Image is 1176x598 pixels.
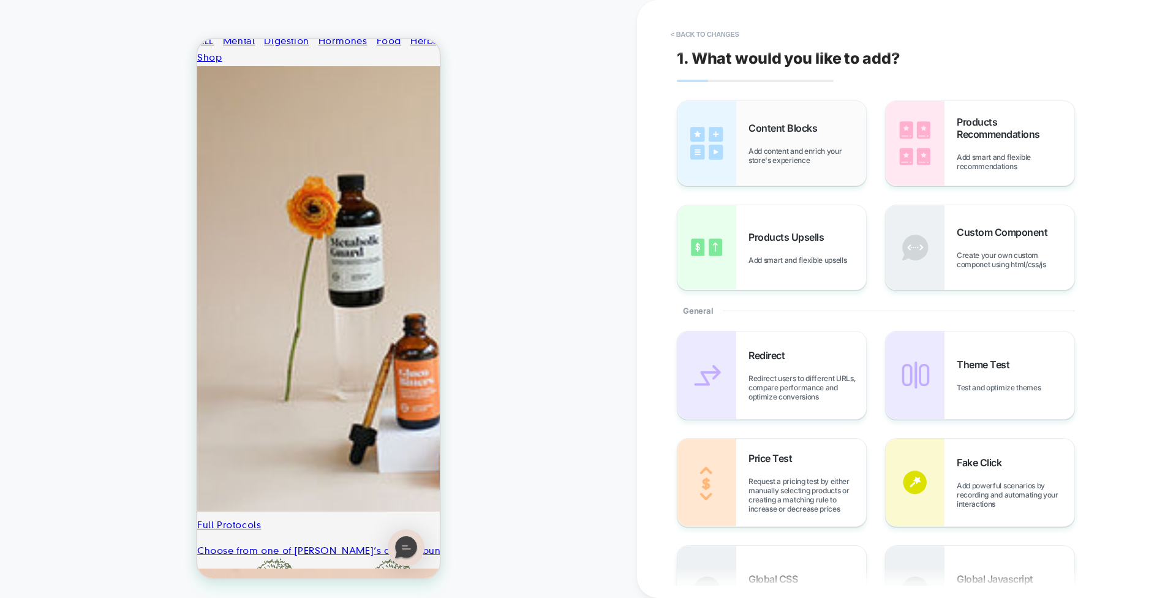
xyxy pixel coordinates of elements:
span: Add content and enrich your store's experience [748,146,866,165]
span: Products Upsells [748,231,830,243]
span: Create your own custom componet using html/css/js [957,251,1074,269]
span: Add smart and flexible recommendations [957,153,1074,171]
span: Global CSS [748,573,804,585]
span: 1. What would you like to add? [677,49,900,67]
span: Price Test [748,452,798,464]
span: Request a pricing test by either manually selecting products or creating a matching rule to incre... [748,477,866,513]
span: Custom Component [957,226,1053,238]
span: Redirect [748,349,791,361]
span: Add smart and flexible upsells [748,255,853,265]
div: Messenger Dummy Widget [190,490,227,527]
button: < Back to changes [665,25,745,44]
span: Redirect users to different URLs, compare performance and optimize conversions [748,374,866,401]
span: Theme Test [957,358,1016,371]
span: Fake Click [957,456,1008,469]
span: Test and optimize themes [957,383,1047,392]
span: Add powerful scenarios by recording and automating your interactions [957,481,1074,509]
div: General [677,290,1075,331]
span: Content Blocks [748,122,823,134]
span: Global Javascript [957,573,1039,585]
span: Products Recommendations [957,116,1074,140]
